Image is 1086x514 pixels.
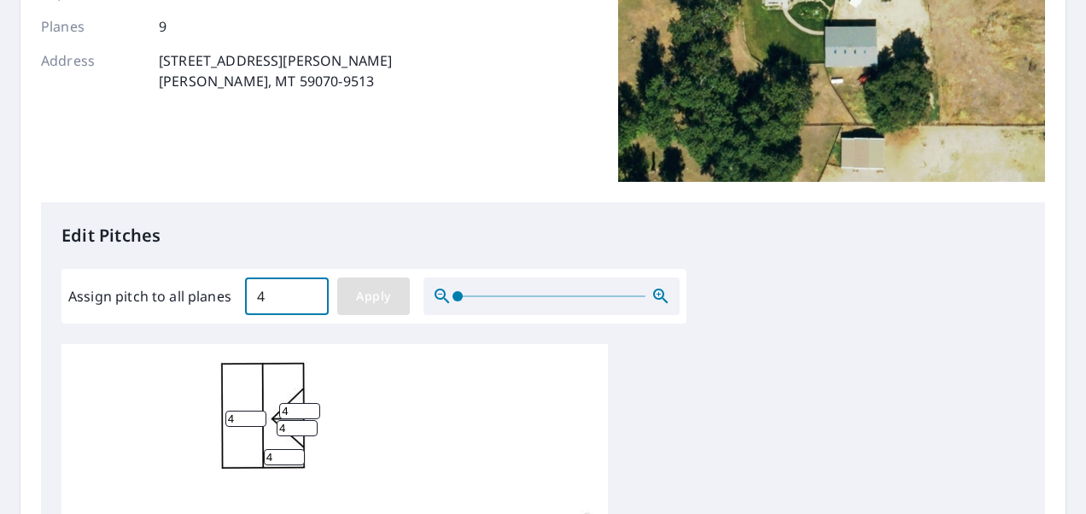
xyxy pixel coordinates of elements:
[61,223,1025,248] p: Edit Pitches
[68,286,231,307] label: Assign pitch to all planes
[41,50,143,91] p: Address
[159,16,166,37] p: 9
[337,277,410,315] button: Apply
[245,272,329,320] input: 00.0
[41,16,143,37] p: Planes
[351,286,396,307] span: Apply
[159,50,392,91] p: [STREET_ADDRESS][PERSON_NAME] [PERSON_NAME], MT 59070-9513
